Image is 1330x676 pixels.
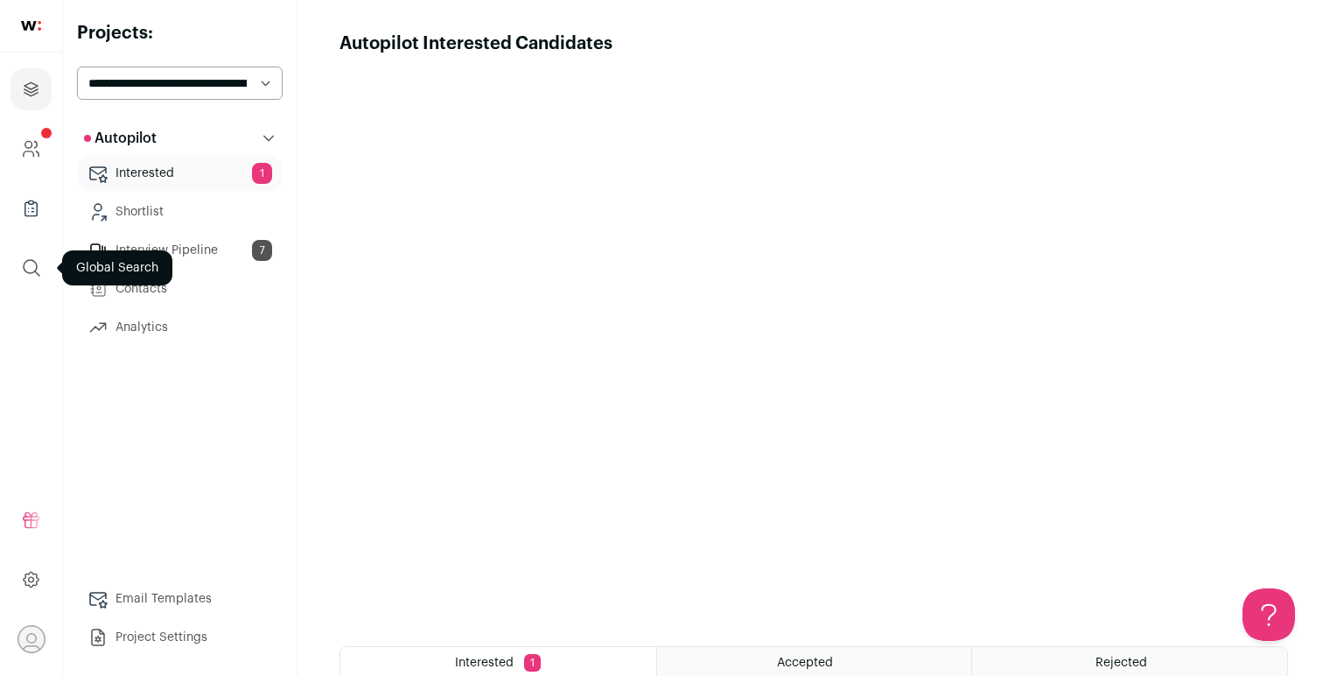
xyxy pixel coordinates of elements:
div: Global Search [62,250,172,285]
a: Interview Pipeline7 [77,233,283,268]
a: Projects [10,68,52,110]
a: Email Templates [77,581,283,616]
span: 1 [252,163,272,184]
button: Open dropdown [17,625,45,653]
h2: Projects: [77,21,283,46]
iframe: Help Scout Beacon - Open [1242,588,1295,641]
a: Shortlist [77,194,283,229]
a: Company and ATS Settings [10,128,52,170]
a: Company Lists [10,187,52,229]
span: Rejected [1095,657,1147,669]
a: Interested1 [77,156,283,191]
h1: Autopilot Interested Candidates [339,32,612,56]
a: Analytics [77,310,283,345]
iframe: Autopilot Interested [339,56,1288,625]
p: Autopilot [84,128,157,149]
span: Accepted [777,657,833,669]
a: Project Settings [77,620,283,655]
span: 1 [524,654,541,672]
img: wellfound-shorthand-0d5821cbd27db2630d0214b213865d53afaa358527fdda9d0ea32b1df1b89c2c.svg [21,21,41,31]
a: Contacts [77,271,283,306]
button: Autopilot [77,121,283,156]
span: Interested [455,657,514,669]
span: 7 [252,240,272,261]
